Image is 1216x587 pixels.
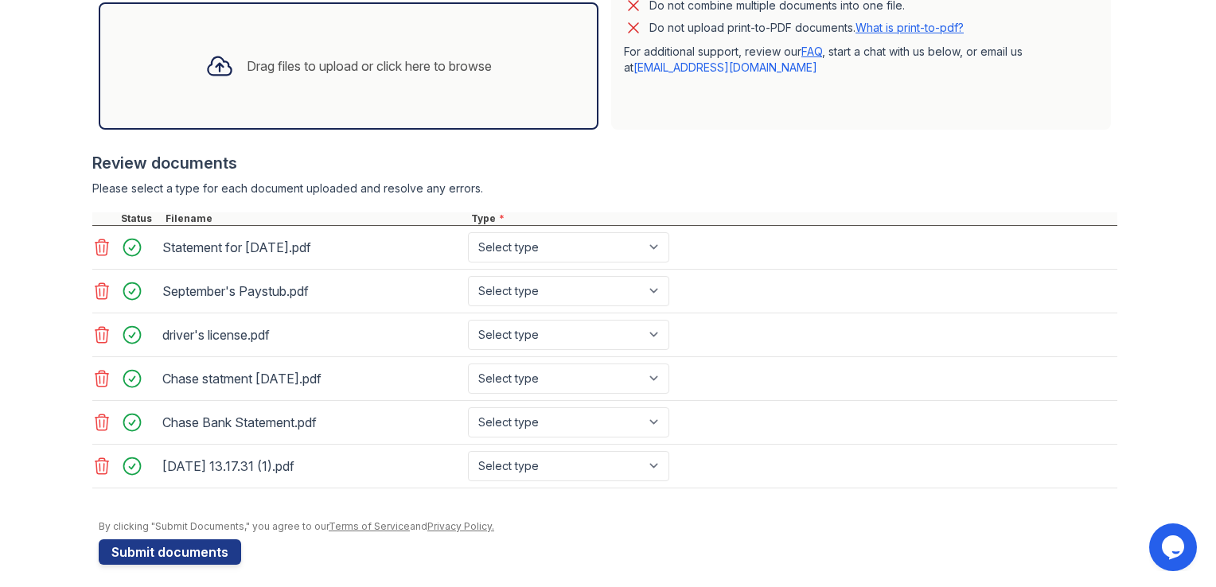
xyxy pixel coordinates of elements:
div: Chase Bank Statement.pdf [162,410,462,435]
a: [EMAIL_ADDRESS][DOMAIN_NAME] [633,60,817,74]
div: [DATE] 13.17.31 (1).pdf [162,453,462,479]
div: Statement for [DATE].pdf [162,235,462,260]
div: Drag files to upload or click here to browse [247,56,492,76]
a: Terms of Service [329,520,410,532]
div: Status [118,212,162,225]
div: Review documents [92,152,1117,174]
button: Submit documents [99,539,241,565]
div: Type [468,212,1117,225]
div: By clicking "Submit Documents," you agree to our and [99,520,1117,533]
div: Please select a type for each document uploaded and resolve any errors. [92,181,1117,196]
div: September's Paystub.pdf [162,278,462,304]
div: Filename [162,212,468,225]
a: What is print-to-pdf? [855,21,964,34]
a: FAQ [801,45,822,58]
a: Privacy Policy. [427,520,494,532]
p: For additional support, review our , start a chat with us below, or email us at [624,44,1098,76]
p: Do not upload print-to-PDF documents. [649,20,964,36]
iframe: chat widget [1149,523,1200,571]
div: Chase statment [DATE].pdf [162,366,462,391]
div: driver's license.pdf [162,322,462,348]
